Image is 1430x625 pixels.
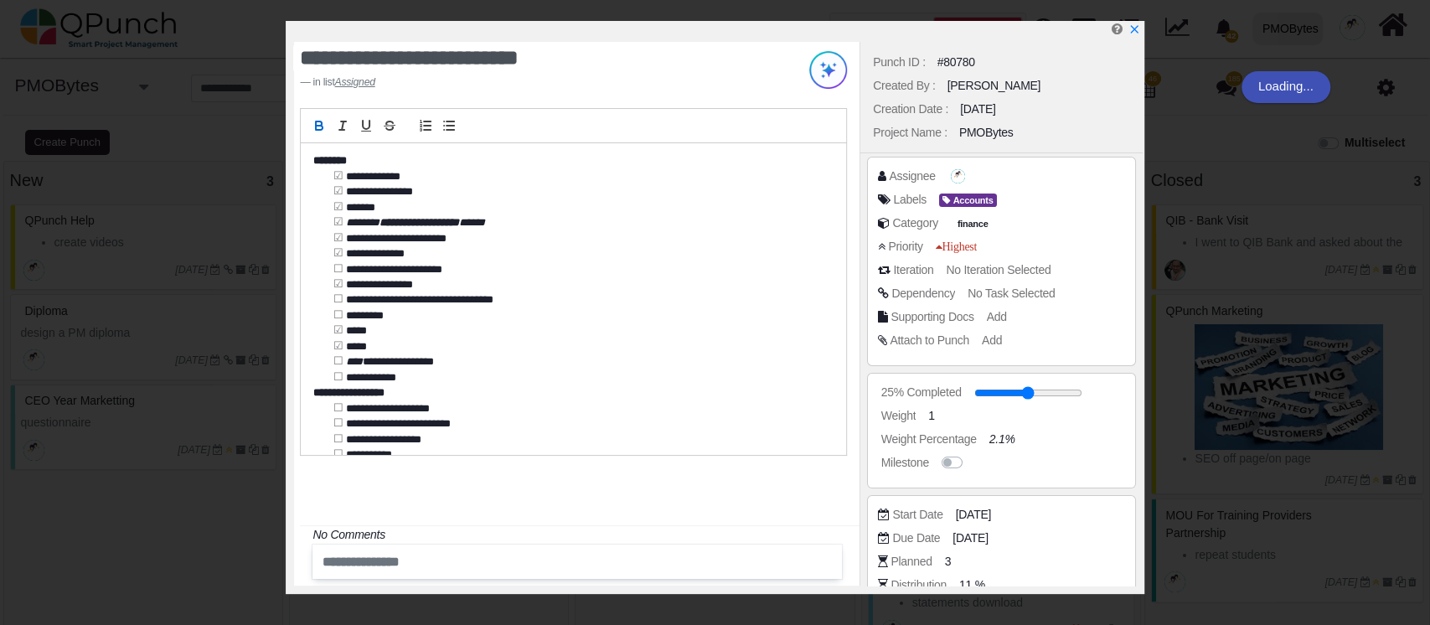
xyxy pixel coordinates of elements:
img: avatar [951,169,965,183]
div: Milestone [881,454,929,472]
div: Category [892,214,938,232]
div: [PERSON_NAME] [947,77,1041,95]
span: 3 [945,553,952,571]
span: Accounts [939,194,997,208]
span: <div><span class="badge badge-secondary" style="background-color: #653294"> <i class="fa fa-tag p... [939,191,997,209]
span: [DATE] [956,506,991,524]
div: Project Name : [873,124,947,142]
a: x [1128,23,1140,36]
span: finance [954,217,992,231]
div: #80780 [937,54,975,71]
div: Planned [891,553,932,571]
cite: Source Title [334,76,374,88]
span: Add [982,333,1002,347]
div: Dependency [891,285,955,302]
i: 2.1% [989,432,1015,446]
span: Aamir Pmobytes [951,169,965,183]
div: Due Date [892,529,940,547]
div: Iteration [893,261,933,279]
span: No Task Selected [968,287,1055,300]
div: Assignee [889,168,935,185]
div: Start Date [892,506,942,524]
footer: in list [300,75,751,90]
i: Edit Punch [1112,23,1123,35]
div: Supporting Docs [891,308,973,326]
div: 25% Completed [881,384,962,401]
img: Try writing with AI [809,51,847,89]
span: Highest [936,240,977,252]
div: Creation Date : [873,101,948,118]
div: Labels [893,191,927,209]
div: Created By : [873,77,935,95]
span: 11 % [959,576,985,594]
span: 1 [928,407,935,425]
div: Distribution [891,576,947,594]
div: Loading... [1242,71,1330,103]
div: [DATE] [960,101,995,118]
svg: x [1128,23,1140,35]
u: Assigned [334,76,374,88]
span: [DATE] [952,529,988,547]
div: Weight Percentage [881,431,977,448]
div: PMOBytes [959,124,1014,142]
div: Punch ID : [873,54,926,71]
span: No Iteration Selected [947,263,1051,276]
div: Priority [888,238,922,256]
span: Add [987,310,1007,323]
div: Attach to Punch [890,332,969,349]
div: Weight [881,407,916,425]
i: No Comments [312,528,385,541]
